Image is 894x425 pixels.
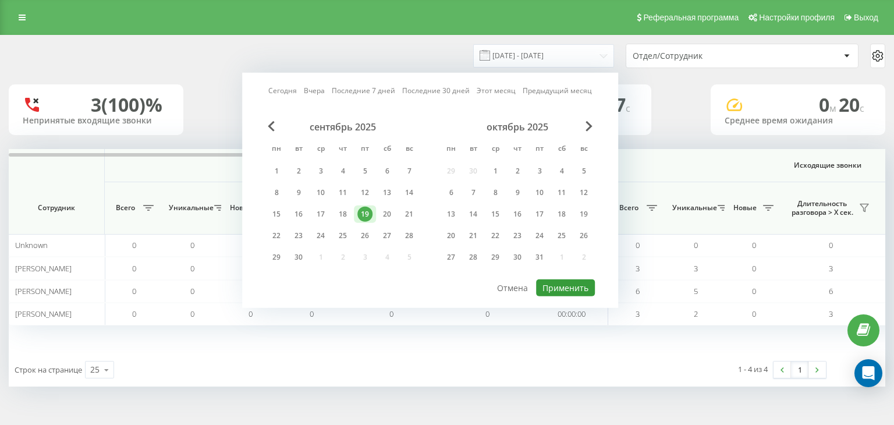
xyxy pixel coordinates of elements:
div: пн 8 сент. 2025 г. [265,184,288,201]
abbr: четверг [334,141,352,158]
span: 0 [752,240,756,250]
div: чт 16 окт. 2025 г. [506,206,528,223]
div: сб 6 сент. 2025 г. [376,162,398,180]
div: чт 18 сент. 2025 г. [332,206,354,223]
abbr: среда [487,141,504,158]
div: вт 14 окт. 2025 г. [462,206,484,223]
div: 30 [291,250,306,265]
div: 4 [335,164,350,179]
span: Выход [854,13,878,22]
div: 28 [402,228,417,243]
span: 0 [636,240,640,250]
div: 12 [576,185,591,200]
div: чт 2 окт. 2025 г. [506,162,528,180]
div: вс 28 сент. 2025 г. [398,227,420,245]
div: 24 [313,228,328,243]
div: 21 [402,207,417,222]
span: Длительность разговора > Х сек. [789,199,856,217]
div: 1 [488,164,503,179]
div: 26 [357,228,372,243]
span: 3 [829,309,833,319]
div: 26 [576,228,591,243]
div: ср 15 окт. 2025 г. [484,206,506,223]
div: 19 [357,207,372,222]
div: 9 [510,185,525,200]
div: сб 25 окт. 2025 г. [551,227,573,245]
div: 22 [488,228,503,243]
abbr: четверг [509,141,526,158]
div: 20 [379,207,395,222]
abbr: воскресенье [575,141,593,158]
abbr: понедельник [268,141,285,158]
div: 12 [357,185,372,200]
div: пн 20 окт. 2025 г. [440,227,462,245]
div: пн 27 окт. 2025 г. [440,249,462,266]
span: Уникальные [672,203,714,212]
div: вс 14 сент. 2025 г. [398,184,420,201]
div: 28 [466,250,481,265]
a: Предыдущий месяц [523,85,592,96]
div: 13 [379,185,395,200]
span: 5 [694,286,698,296]
abbr: воскресенье [400,141,418,158]
div: 8 [269,185,284,200]
span: 0 [249,309,253,319]
div: сб 13 сент. 2025 г. [376,184,398,201]
span: Строк на странице [15,364,82,375]
div: 3 (100)% [91,94,162,116]
span: [PERSON_NAME] [15,286,72,296]
span: 3 [636,309,640,319]
div: 22 [269,228,284,243]
div: ср 1 окт. 2025 г. [484,162,506,180]
div: 31 [532,250,547,265]
div: пн 22 сент. 2025 г. [265,227,288,245]
span: 0 [190,286,194,296]
div: вс 5 окт. 2025 г. [573,162,595,180]
div: 16 [291,207,306,222]
span: Уникальные [169,203,211,212]
span: 3 [636,263,640,274]
span: 6 [829,286,833,296]
div: 14 [466,207,481,222]
a: Сегодня [268,85,297,96]
div: 15 [269,207,284,222]
div: 17 [313,207,328,222]
div: вт 21 окт. 2025 г. [462,227,484,245]
div: ср 22 окт. 2025 г. [484,227,506,245]
span: 0 [389,309,393,319]
div: пт 26 сент. 2025 г. [354,227,376,245]
span: 0 [752,263,756,274]
span: Новые [227,203,256,212]
span: 0 [132,240,136,250]
span: Настройки профиля [759,13,835,22]
a: Этот месяц [477,85,516,96]
span: 0 [132,309,136,319]
div: пн 15 сент. 2025 г. [265,206,288,223]
span: Unknown [15,240,48,250]
div: 21 [466,228,481,243]
div: 19 [576,207,591,222]
div: 23 [291,228,306,243]
div: вс 7 сент. 2025 г. [398,162,420,180]
div: Непринятые входящие звонки [23,116,169,126]
span: 3 [829,263,833,274]
div: пн 6 окт. 2025 г. [440,184,462,201]
div: 5 [576,164,591,179]
abbr: пятница [531,141,548,158]
div: вт 16 сент. 2025 г. [288,206,310,223]
span: [PERSON_NAME] [15,263,72,274]
div: Среднее время ожидания [725,116,871,126]
div: пн 1 сент. 2025 г. [265,162,288,180]
div: вс 26 окт. 2025 г. [573,227,595,245]
div: пт 24 окт. 2025 г. [528,227,551,245]
div: пт 3 окт. 2025 г. [528,162,551,180]
div: ср 10 сент. 2025 г. [310,184,332,201]
span: Реферальная программа [643,13,739,22]
span: 6 [636,286,640,296]
div: 18 [335,207,350,222]
div: чт 30 окт. 2025 г. [506,249,528,266]
div: 15 [488,207,503,222]
span: 0 [485,309,489,319]
div: пн 13 окт. 2025 г. [440,206,462,223]
div: вс 19 окт. 2025 г. [573,206,595,223]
